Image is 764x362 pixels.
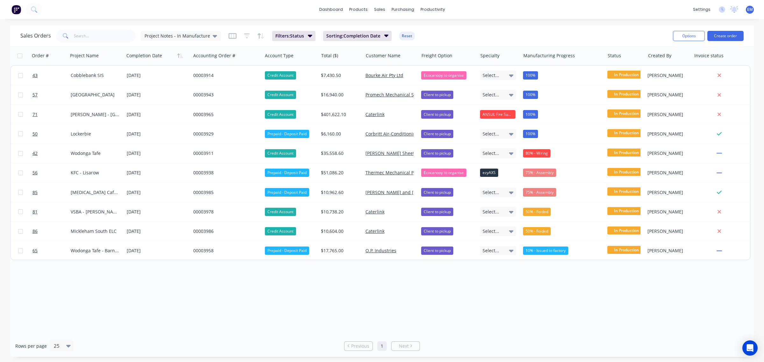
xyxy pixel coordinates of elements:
[32,247,38,254] span: 65
[399,343,409,349] span: Next
[365,189,482,195] a: [PERSON_NAME] and [PERSON_NAME] Contracting P.L.
[15,343,47,349] span: Rows per page
[32,228,38,234] span: 86
[483,150,499,157] span: Select...
[127,130,188,138] div: [DATE]
[342,341,422,351] ul: Pagination
[32,85,71,104] a: 57
[326,33,380,39] span: Sorting: Completion Date
[71,247,119,254] div: Wodonga Tafe - Barnawartha
[11,5,21,14] img: Factory
[365,150,429,156] a: [PERSON_NAME] Sheetmetals
[647,228,687,234] div: [PERSON_NAME]
[193,209,257,215] div: 00003978
[32,111,38,118] span: 71
[647,131,687,137] div: [PERSON_NAME]
[265,149,296,157] div: Credit Account
[483,92,499,98] span: Select...
[127,227,188,235] div: [DATE]
[421,188,453,196] div: Client to pickup
[523,130,538,138] div: 100%
[74,30,136,42] input: Search...
[523,110,538,118] div: 100%
[365,209,385,215] a: Caterlink
[127,247,188,255] div: [DATE]
[647,247,687,254] div: [PERSON_NAME]
[366,52,400,59] div: Customer Name
[523,52,575,59] div: Manufacturing Progress
[321,92,358,98] div: $16,940.00
[32,189,38,196] span: 85
[321,247,358,254] div: $17,765.00
[71,170,119,176] div: KFC - Lisarow
[193,72,257,79] div: 00003914
[648,52,671,59] div: Created By
[127,208,188,216] div: [DATE]
[421,71,466,80] div: Ecocanopy to organise
[32,150,38,157] span: 42
[70,52,99,59] div: Project Name
[480,169,498,177] div: ezyAXS
[607,71,646,79] span: In Production
[607,226,646,234] span: In Production
[321,228,358,234] div: $10,604.00
[647,189,687,196] div: [PERSON_NAME]
[523,169,556,177] div: 75% - Assembly
[32,72,38,79] span: 43
[32,52,49,59] div: Order #
[71,72,119,79] div: Cobblebank SIS
[346,5,371,14] div: products
[193,111,257,118] div: 00003965
[32,170,38,176] span: 56
[388,5,417,14] div: purchasing
[32,144,71,163] a: 42
[32,241,71,260] a: 65
[321,52,338,59] div: Total ($)
[321,111,358,118] div: $401,622.10
[365,247,396,254] a: O.P. Industries
[32,202,71,221] a: 81
[32,66,71,85] a: 43
[421,247,453,255] div: Client to pickup
[480,52,499,59] div: Specialty
[272,31,315,41] button: Filters:Status
[607,149,646,157] span: In Production
[647,111,687,118] div: [PERSON_NAME]
[127,188,188,196] div: [DATE]
[647,92,687,98] div: [PERSON_NAME]
[127,169,188,177] div: [DATE]
[126,52,162,59] div: Completion Date
[421,52,452,59] div: Freight Option
[193,189,257,196] div: 00003985
[265,227,296,235] div: Credit Account
[365,131,434,137] a: Corbritt Air-Conditioning Pty Ltd
[607,168,646,176] span: In Production
[265,71,296,80] div: Credit Account
[265,169,309,177] div: Prepaid - Deposit Paid
[71,111,119,118] div: [PERSON_NAME] - [GEOGRAPHIC_DATA]
[371,5,388,14] div: sales
[127,150,188,157] div: [DATE]
[421,227,453,235] div: Client to pickup
[392,343,420,349] a: Next page
[193,247,257,254] div: 00003958
[193,92,257,98] div: 00003943
[607,187,646,195] span: In Production
[71,228,119,234] div: Mickleham South ELC
[321,150,358,157] div: $35,558.60
[607,90,646,98] span: In Production
[647,150,687,157] div: [PERSON_NAME]
[365,228,385,234] a: Caterlink
[193,52,235,59] div: Accounting Order #
[483,247,499,254] span: Select...
[32,124,71,143] a: 50
[32,92,38,98] span: 57
[193,131,257,137] div: 00003929
[647,209,687,215] div: [PERSON_NAME]
[483,131,499,137] span: Select...
[193,150,257,157] div: 00003911
[32,105,71,124] a: 71
[344,343,372,349] a: Previous page
[71,209,119,215] div: VSBA - [PERSON_NAME]
[421,208,453,216] div: Client to pickup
